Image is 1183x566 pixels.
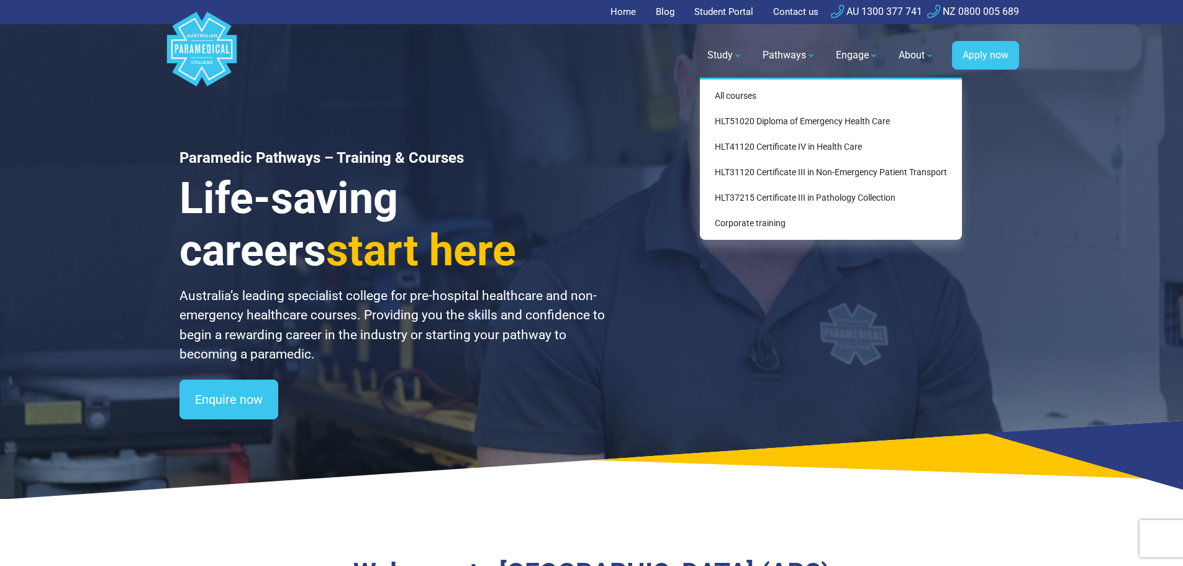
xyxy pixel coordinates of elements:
a: Study [700,38,750,73]
a: Corporate training [705,212,957,235]
a: NZ 0800 005 689 [927,6,1019,17]
a: Apply now [952,41,1019,70]
p: Australia’s leading specialist college for pre-hospital healthcare and non-emergency healthcare c... [179,286,607,365]
a: Enquire now [179,380,278,419]
a: Engage [828,38,886,73]
div: Study [700,78,962,240]
a: HLT51020 Diploma of Emergency Health Care [705,110,957,133]
h1: Paramedic Pathways – Training & Courses [179,149,607,167]
a: HLT41120 Certificate IV in Health Care [705,135,957,158]
a: All courses [705,84,957,107]
a: About [891,38,942,73]
a: HLT31120 Certificate III in Non-Emergency Patient Transport [705,161,957,184]
a: AU 1300 377 741 [831,6,922,17]
span: start here [326,225,516,276]
a: Pathways [755,38,823,73]
a: Australian Paramedical College [165,24,239,87]
h3: Life-saving careers [179,172,607,276]
a: HLT37215 Certificate III in Pathology Collection [705,186,957,209]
